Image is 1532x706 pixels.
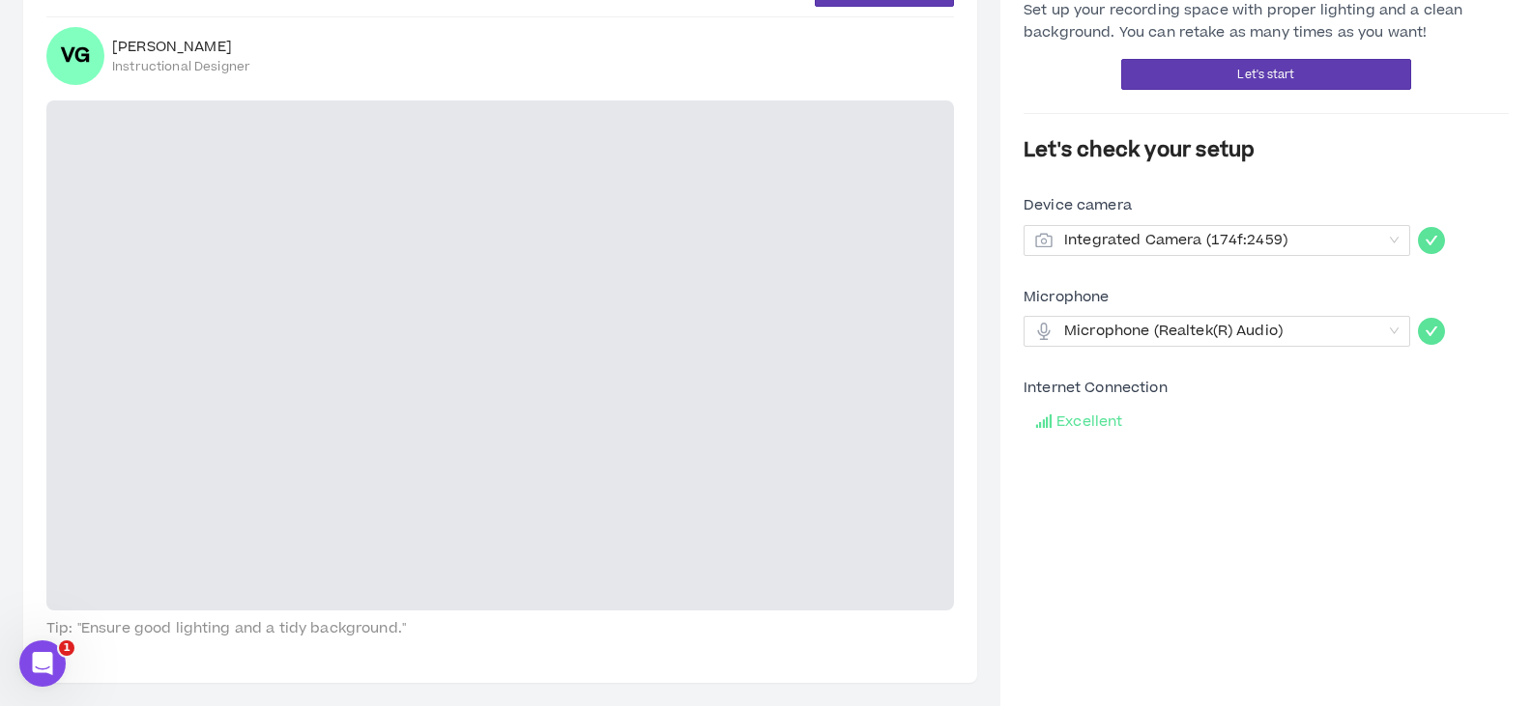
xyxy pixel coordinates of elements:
[1024,287,1109,308] span: Microphone
[61,46,91,66] div: VG
[46,27,104,85] div: Valerie G.
[46,618,954,639] span: Tip: "Ensure good lighting and a tidy background."
[1024,195,1132,216] span: Device camera
[1418,227,1445,254] span: check-circle
[1024,137,1509,164] h4: Let's check your setup
[1035,323,1053,340] span: audio
[1064,317,1381,346] span: Microphone (Realtek(R) Audio)
[112,38,250,57] span: [PERSON_NAME]
[1418,318,1445,345] span: check-circle
[1024,378,1168,399] span: Internet Connection
[1035,232,1053,249] span: camera
[1237,66,1294,84] span: Let's start
[112,59,250,74] span: Instructional Designer
[19,640,66,687] iframe: Intercom live chat
[1121,59,1411,90] button: Let's start
[59,640,74,656] span: 1
[1064,226,1381,255] span: Integrated Camera (174f:2459)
